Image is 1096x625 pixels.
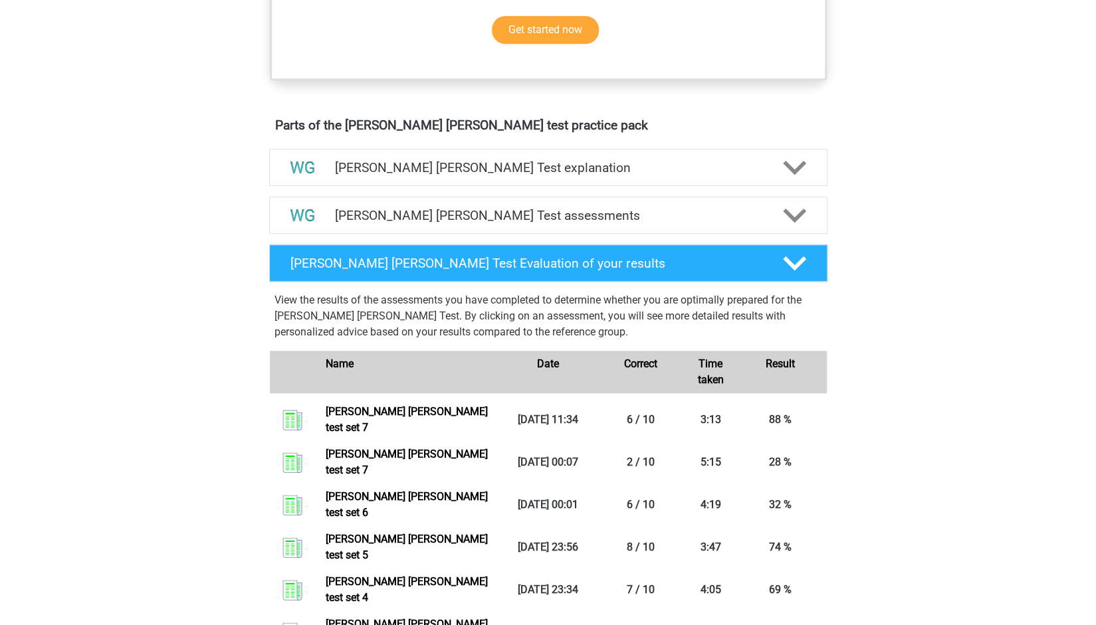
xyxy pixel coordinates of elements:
[274,292,822,340] p: View the results of the assessments you have completed to determine whether you are optimally pre...
[326,533,488,561] a: [PERSON_NAME] [PERSON_NAME] test set 5
[326,405,488,434] a: [PERSON_NAME] [PERSON_NAME] test set 7
[316,356,501,388] div: Name
[264,197,833,234] a: assessments [PERSON_NAME] [PERSON_NAME] Test assessments
[290,256,762,271] h4: [PERSON_NAME] [PERSON_NAME] Test Evaluation of your results
[275,118,822,133] h4: Parts of the [PERSON_NAME] [PERSON_NAME] test practice pack
[286,151,320,185] img: watson glaser test explanations
[326,448,488,476] a: [PERSON_NAME] [PERSON_NAME] test set 7
[502,356,595,388] div: Date
[734,356,827,388] div: Result
[687,356,734,388] div: Time taken
[286,199,320,232] img: watson glaser test assessments
[492,16,599,44] a: Get started now
[335,160,762,175] h4: [PERSON_NAME] [PERSON_NAME] Test explanation
[264,244,833,282] a: [PERSON_NAME] [PERSON_NAME] Test Evaluation of your results
[326,575,488,604] a: [PERSON_NAME] [PERSON_NAME] test set 4
[326,490,488,519] a: [PERSON_NAME] [PERSON_NAME] test set 6
[264,149,833,186] a: explanations [PERSON_NAME] [PERSON_NAME] Test explanation
[594,356,687,388] div: Correct
[335,208,762,223] h4: [PERSON_NAME] [PERSON_NAME] Test assessments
